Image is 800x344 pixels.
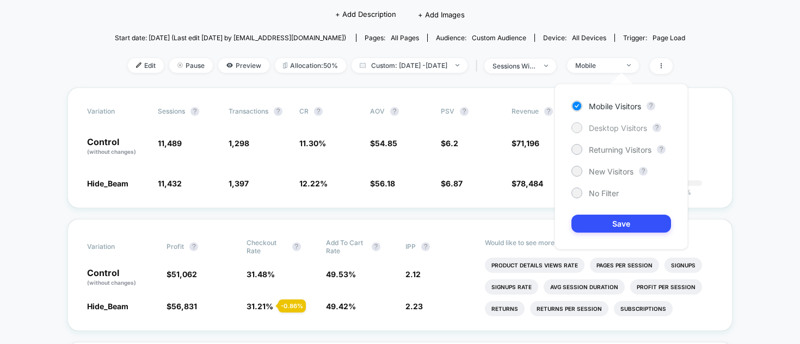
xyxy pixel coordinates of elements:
[614,301,673,316] li: Subscriptions
[167,242,184,251] span: Profit
[87,268,156,287] p: Control
[87,302,128,311] span: Hide_Beam
[441,139,458,148] span: $
[370,139,397,148] span: $
[472,34,526,42] span: Custom Audience
[87,137,147,156] p: Control
[87,107,147,116] span: Variation
[136,62,141,68] img: edit
[485,239,713,247] p: Would like to see more reports?
[516,139,539,148] span: 71,196
[326,239,366,255] span: Add To Cart Rate
[485,279,538,295] li: Signups Rate
[516,179,543,188] span: 78,484
[512,139,539,148] span: $
[189,242,198,251] button: ?
[229,139,249,148] span: 1,298
[589,123,647,133] span: Desktop Visitors
[589,189,619,198] span: No Filter
[87,179,128,188] span: Hide_Beam
[326,302,356,311] span: 49.42 %
[247,239,287,255] span: Checkout Rate
[647,102,655,110] button: ?
[512,107,539,115] span: Revenue
[158,179,182,188] span: 11,432
[87,279,136,286] span: (without changes)
[115,34,346,42] span: Start date: [DATE] (Last edit [DATE] by [EMAIL_ADDRESS][DOMAIN_NAME])
[87,239,147,255] span: Variation
[229,107,268,115] span: Transactions
[473,58,484,74] span: |
[653,34,685,42] span: Page Load
[512,179,543,188] span: $
[441,107,454,115] span: PSV
[530,301,608,316] li: Returns Per Session
[405,242,416,251] span: IPP
[360,62,366,68] img: calendar
[485,258,584,273] li: Product Details Views Rate
[405,270,421,279] span: 2.12
[405,302,423,311] span: 2.23
[370,179,395,188] span: $
[657,145,666,154] button: ?
[627,64,631,66] img: end
[372,242,380,251] button: ?
[167,302,197,311] span: $
[247,302,273,311] span: 31.21 %
[274,107,282,116] button: ?
[229,179,249,188] span: 1,397
[441,179,463,188] span: $
[169,58,213,73] span: Pause
[623,34,685,42] div: Trigger:
[375,139,397,148] span: 54.85
[493,62,536,70] div: sessions with impression
[544,279,625,295] li: Avg Session Duration
[352,58,467,73] span: Custom: [DATE] - [DATE]
[571,215,671,233] button: Save
[390,107,399,116] button: ?
[299,107,309,115] span: CR
[247,270,275,279] span: 31.48 %
[275,58,346,73] span: Allocation: 50%
[158,107,185,115] span: Sessions
[365,34,419,42] div: Pages:
[589,102,641,111] span: Mobile Visitors
[391,34,419,42] span: all pages
[190,107,199,116] button: ?
[544,65,548,67] img: end
[575,61,619,70] div: Mobile
[218,58,269,73] span: Preview
[314,107,323,116] button: ?
[572,34,606,42] span: all devices
[485,301,525,316] li: Returns
[653,123,661,132] button: ?
[534,34,614,42] span: Device:
[299,139,326,148] span: 11.30 %
[589,167,633,176] span: New Visitors
[589,145,651,154] span: Returning Visitors
[446,179,463,188] span: 6.87
[177,62,183,68] img: end
[326,270,356,279] span: 49.53 %
[171,302,197,311] span: 56,831
[456,64,459,66] img: end
[664,258,702,273] li: Signups
[171,270,197,279] span: 51,062
[630,279,702,295] li: Profit Per Session
[278,299,306,312] div: - 0.86 %
[299,179,328,188] span: 12.22 %
[87,148,136,155] span: (without changes)
[158,139,182,148] span: 11,489
[460,107,469,116] button: ?
[375,179,395,188] span: 56.18
[370,107,385,115] span: AOV
[283,62,287,68] img: rebalance
[421,242,430,251] button: ?
[335,9,396,20] span: + Add Description
[446,139,458,148] span: 6.2
[590,258,659,273] li: Pages Per Session
[292,242,301,251] button: ?
[418,10,465,19] span: + Add Images
[639,167,648,176] button: ?
[128,58,164,73] span: Edit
